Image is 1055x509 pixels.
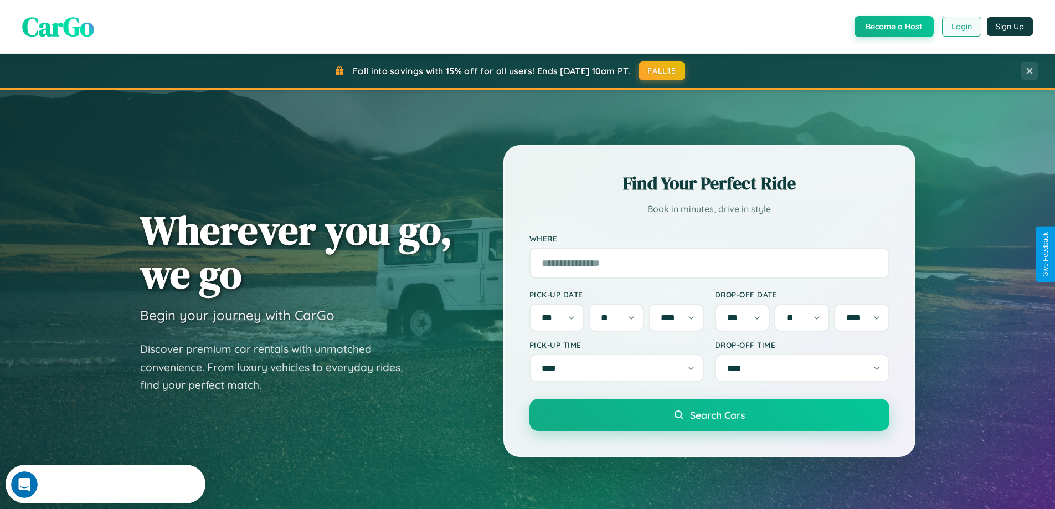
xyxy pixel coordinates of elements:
label: Pick-up Time [529,340,704,349]
span: Fall into savings with 15% off for all users! Ends [DATE] 10am PT. [353,65,630,76]
span: Search Cars [690,409,745,421]
label: Drop-off Date [715,290,889,299]
div: Give Feedback [1042,232,1049,277]
button: Sign Up [987,17,1033,36]
iframe: Intercom live chat [11,471,38,498]
button: Search Cars [529,399,889,431]
button: Become a Host [855,16,934,37]
iframe: Intercom live chat discovery launcher [6,465,205,503]
label: Where [529,234,889,243]
h2: Find Your Perfect Ride [529,171,889,196]
label: Pick-up Date [529,290,704,299]
h1: Wherever you go, we go [140,208,452,296]
p: Book in minutes, drive in style [529,201,889,217]
h3: Begin your journey with CarGo [140,307,334,323]
span: CarGo [22,8,94,45]
button: FALL15 [639,61,685,80]
label: Drop-off Time [715,340,889,349]
p: Discover premium car rentals with unmatched convenience. From luxury vehicles to everyday rides, ... [140,340,417,394]
button: Login [942,17,981,37]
